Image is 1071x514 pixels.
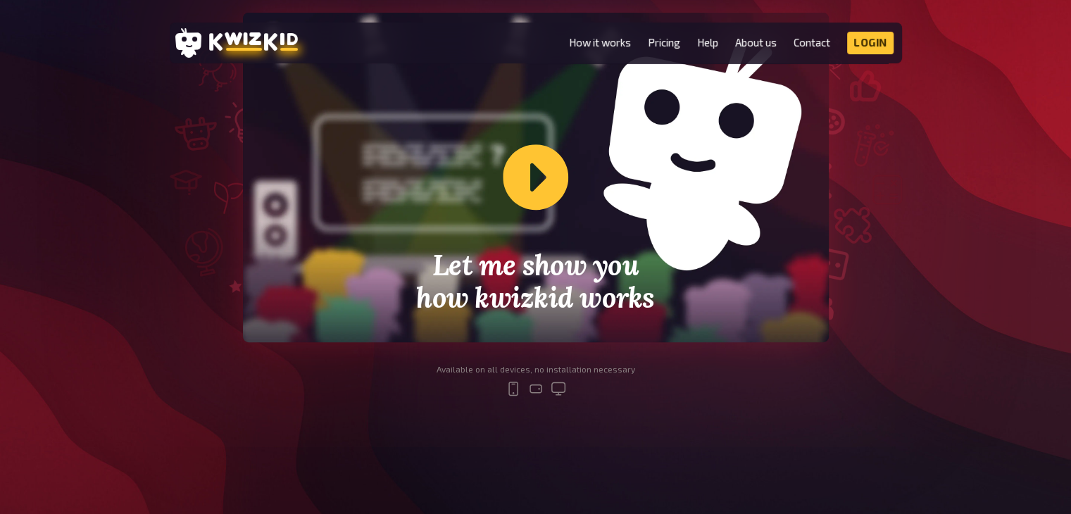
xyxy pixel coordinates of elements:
[648,37,680,49] a: Pricing
[847,32,894,54] a: Login
[697,37,718,49] a: Help
[527,380,544,397] svg: tablet
[794,37,830,49] a: Contact
[505,380,522,397] svg: mobile
[437,365,635,375] div: Available on all devices, no installation necessary
[735,37,777,49] a: About us
[569,37,631,49] a: How it works
[360,249,711,314] h2: Let me show you how kwizkid works
[550,380,567,397] svg: desktop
